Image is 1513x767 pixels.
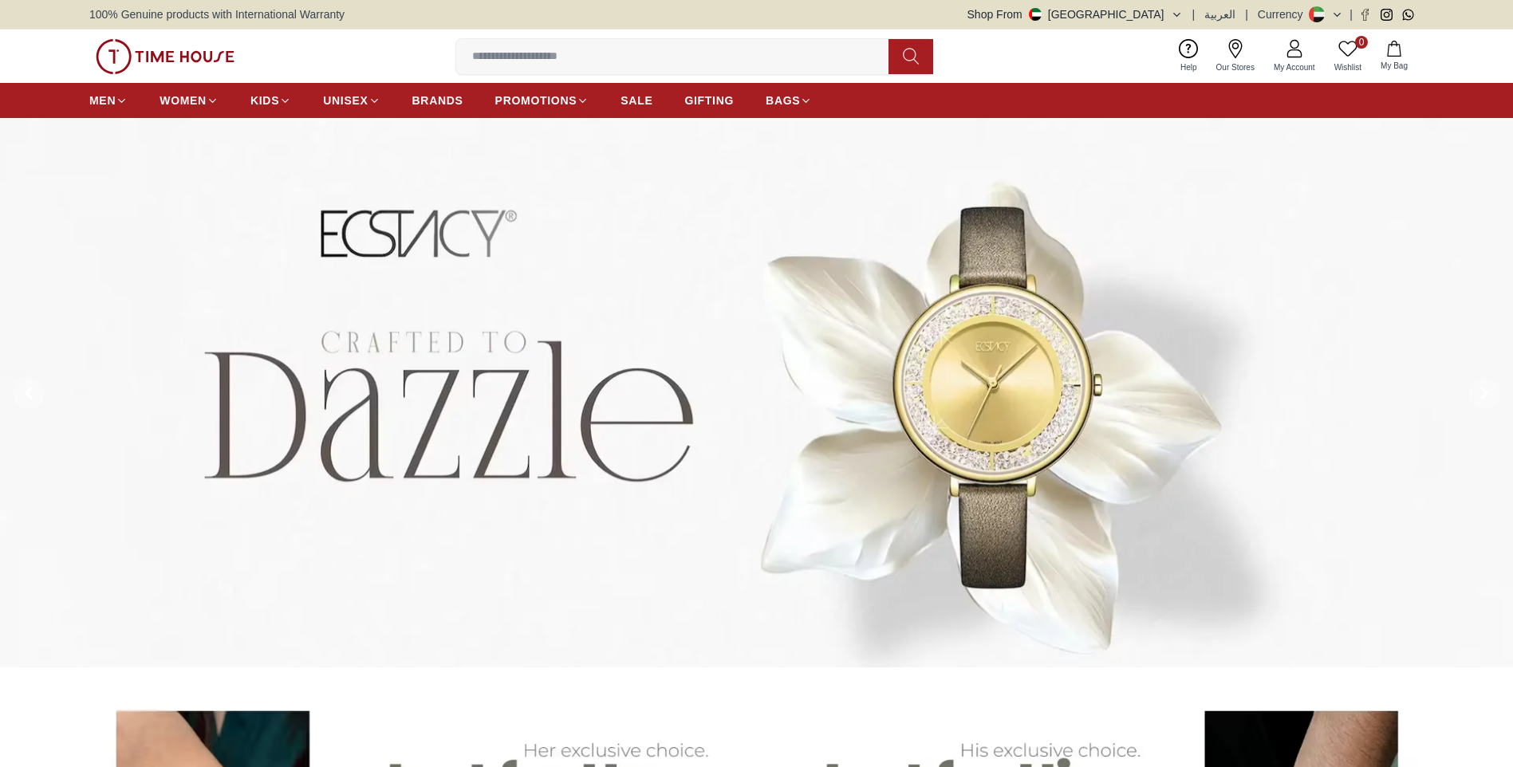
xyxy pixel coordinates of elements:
[412,92,463,108] span: BRANDS
[684,86,734,115] a: GIFTING
[96,39,234,74] img: ...
[89,92,116,108] span: MEN
[160,86,219,115] a: WOMEN
[1325,36,1371,77] a: 0Wishlist
[250,92,279,108] span: KIDS
[1349,6,1353,22] span: |
[621,92,652,108] span: SALE
[495,86,589,115] a: PROMOTIONS
[1207,36,1264,77] a: Our Stores
[621,86,652,115] a: SALE
[1371,37,1417,75] button: My Bag
[1258,6,1310,22] div: Currency
[412,86,463,115] a: BRANDS
[1267,61,1322,73] span: My Account
[1402,9,1414,21] a: Whatsapp
[1328,61,1368,73] span: Wishlist
[1171,36,1207,77] a: Help
[684,92,734,108] span: GIFTING
[766,92,800,108] span: BAGS
[160,92,207,108] span: WOMEN
[1374,60,1414,72] span: My Bag
[495,92,577,108] span: PROMOTIONS
[250,86,291,115] a: KIDS
[1192,6,1196,22] span: |
[323,92,368,108] span: UNISEX
[1029,8,1042,21] img: United Arab Emirates
[1381,9,1393,21] a: Instagram
[1359,9,1371,21] a: Facebook
[1204,6,1235,22] button: العربية
[89,86,128,115] a: MEN
[967,6,1183,22] button: Shop From[GEOGRAPHIC_DATA]
[323,86,380,115] a: UNISEX
[1174,61,1204,73] span: Help
[1245,6,1248,22] span: |
[766,86,812,115] a: BAGS
[1355,36,1368,49] span: 0
[89,6,345,22] span: 100% Genuine products with International Warranty
[1210,61,1261,73] span: Our Stores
